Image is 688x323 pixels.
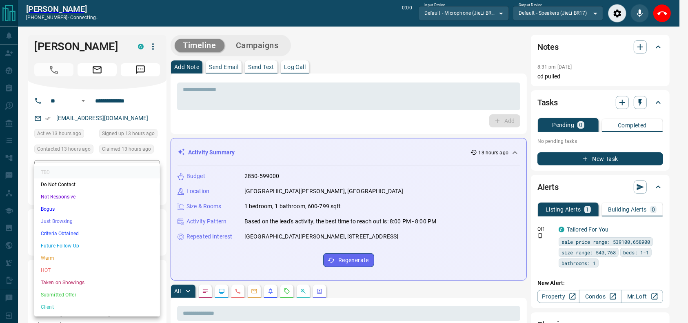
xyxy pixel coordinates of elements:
li: Client [34,301,160,313]
li: Not Responsive [34,191,160,203]
li: Taken on Showings [34,276,160,289]
li: Bogus [34,203,160,215]
li: Future Follow Up [34,240,160,252]
li: Criteria Obtained [34,227,160,240]
li: Do Not Contact [34,178,160,191]
li: HOT [34,264,160,276]
li: Just Browsing [34,215,160,227]
li: Warm [34,252,160,264]
li: Submitted Offer [34,289,160,301]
